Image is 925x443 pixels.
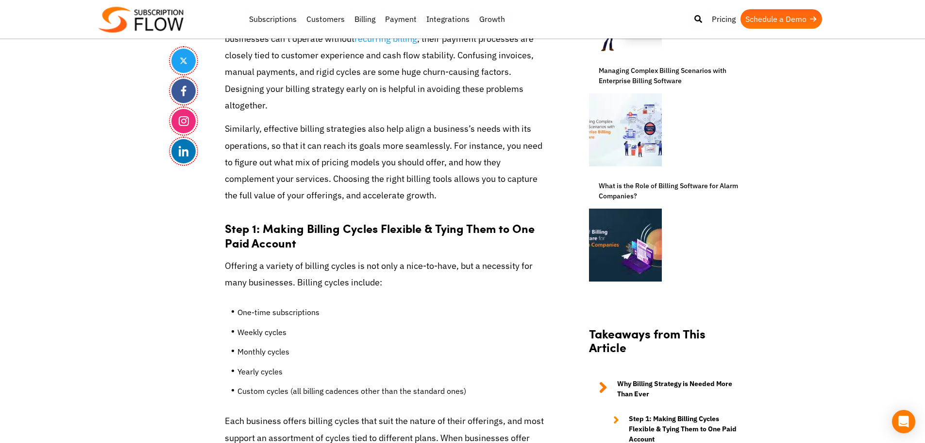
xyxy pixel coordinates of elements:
a: Customers [302,9,350,29]
li: Weekly cycles [237,325,545,344]
img: Enterprise Billing Software [589,93,662,166]
a: Managing Complex Billing Scenarios with Enterprise Billing Software [589,66,744,86]
img: Role-of-Billing-Software-for-Alarm-Companies [589,209,662,282]
p: Offering a variety of billing cycles is not only a nice-to-have, but a necessity for many busines... [225,258,545,291]
strong: Why Billing Strategy is Needed More Than Ever [617,379,744,399]
strong: Step 1: Making Billing Cycles Flexible & Tying Them to One Paid Account [225,220,535,251]
a: What is the Role of Billing Software for Alarm Companies? [589,181,744,201]
p: And if left unattended, they contribute to revenue leakage. Since subscription businesses can’t o... [225,14,545,114]
a: Why Billing Strategy is Needed More Than Ever [589,379,744,399]
li: Custom cycles (all billing cadences other than the standard ones) [237,384,545,403]
a: Schedule a Demo [740,9,822,29]
a: Growth [474,9,510,29]
a: Billing [350,9,380,29]
div: Open Intercom Messenger [892,410,915,433]
li: Yearly cycles [237,364,545,384]
a: Payment [380,9,421,29]
a: Integrations [421,9,474,29]
a: Subscriptions [244,9,302,29]
h2: Takeaways from This Article [589,327,744,365]
p: Similarly, effective billing strategies also help align a business’s needs with its operations, s... [225,121,545,204]
li: Monthly cycles [237,344,545,364]
a: Pricing [707,9,740,29]
img: Subscriptionflow [99,7,184,33]
li: One-time subscriptions [237,305,545,324]
a: recurring billing [354,33,417,44]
